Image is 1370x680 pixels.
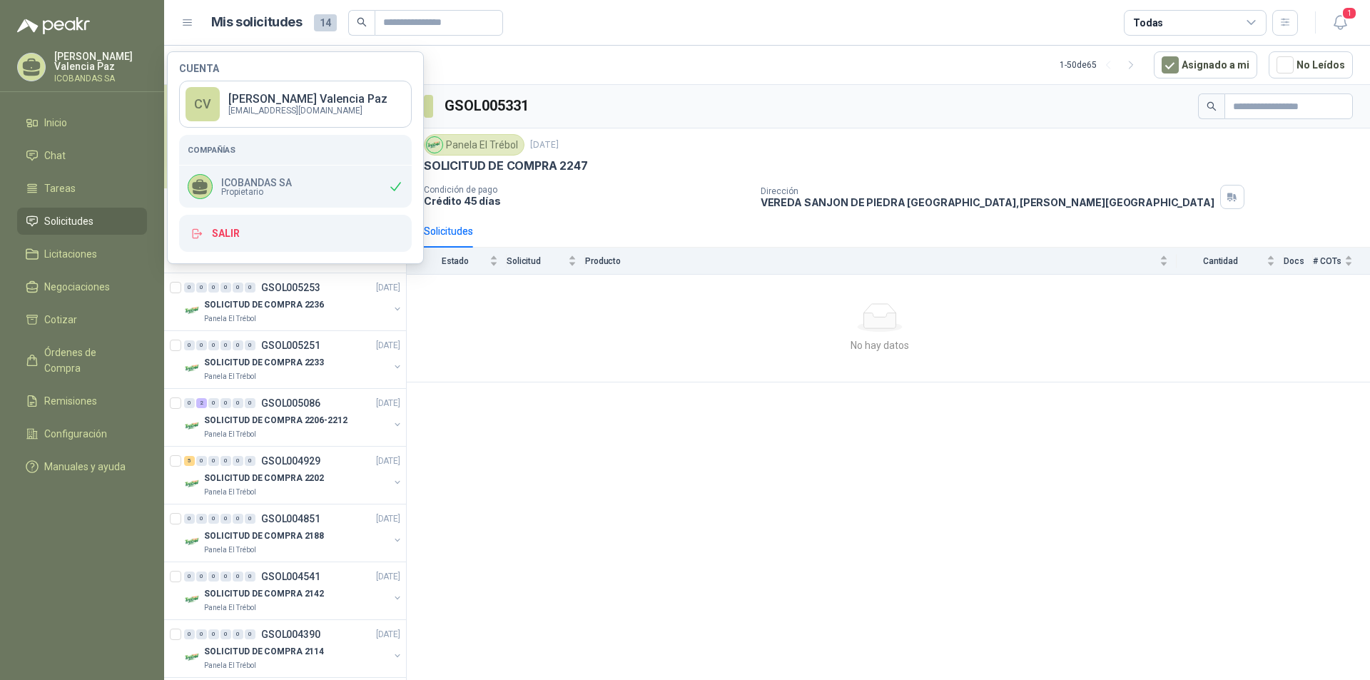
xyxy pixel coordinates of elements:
a: Negociaciones [17,273,147,300]
p: Panela El Trébol [204,429,256,440]
div: 0 [208,398,219,408]
th: Estado [407,248,507,274]
div: 0 [220,514,231,524]
a: Inicio [17,109,147,136]
div: 0 [208,572,219,582]
div: 0 [220,398,231,408]
p: SOLICITUD DE COMPRA 2247 [424,158,588,173]
div: 0 [208,283,219,293]
p: Dirección [761,186,1214,196]
h3: GSOL005331 [445,95,531,117]
div: 5 [184,456,195,466]
div: 0 [233,340,243,350]
p: GSOL004851 [261,514,320,524]
button: No Leídos [1269,51,1353,78]
div: 0 [233,398,243,408]
a: 0 0 0 0 0 0 GSOL004541[DATE] Company LogoSOLICITUD DE COMPRA 2142Panela El Trébol [184,568,403,614]
div: 0 [233,514,243,524]
div: 0 [196,514,207,524]
p: Panela El Trébol [204,313,256,325]
div: 0 [196,283,207,293]
a: 0 0 0 0 0 0 GSOL004851[DATE] Company LogoSOLICITUD DE COMPRA 2188Panela El Trébol [184,510,403,556]
span: Producto [585,256,1157,266]
p: GSOL005086 [261,398,320,408]
img: Company Logo [184,591,201,608]
a: 0 0 0 0 0 0 GSOL004390[DATE] Company LogoSOLICITUD DE COMPRA 2114Panela El Trébol [184,626,403,671]
p: Crédito 45 días [424,195,749,207]
div: 0 [220,629,231,639]
img: Company Logo [184,302,201,319]
div: ICOBANDAS SAPropietario [179,166,412,208]
th: Solicitud [507,248,585,274]
div: 0 [245,340,255,350]
img: Company Logo [184,360,201,377]
p: [DATE] [376,570,400,584]
button: 1 [1327,10,1353,36]
div: 0 [184,572,195,582]
span: Remisiones [44,393,97,409]
img: Company Logo [184,475,201,492]
p: Panela El Trébol [204,544,256,556]
p: [DATE] [530,138,559,152]
p: [PERSON_NAME] Valencia Paz [54,51,147,71]
p: Panela El Trébol [204,660,256,671]
th: Producto [585,248,1177,274]
button: Asignado a mi [1154,51,1257,78]
span: Manuales y ayuda [44,459,126,475]
div: 0 [184,514,195,524]
p: Panela El Trébol [204,371,256,382]
p: GSOL004929 [261,456,320,466]
th: Cantidad [1177,248,1284,274]
p: SOLICITUD DE COMPRA 2142 [204,587,324,601]
span: search [1207,101,1217,111]
span: Solicitud [507,256,565,266]
div: 0 [208,456,219,466]
div: 0 [233,456,243,466]
a: Remisiones [17,387,147,415]
img: Company Logo [184,417,201,435]
span: Inicio [44,115,67,131]
div: 0 [220,456,231,466]
span: search [357,17,367,27]
p: [DATE] [376,281,400,295]
span: 1 [1341,6,1357,20]
p: [PERSON_NAME] Valencia Paz [228,93,387,105]
p: GSOL005253 [261,283,320,293]
div: No hay datos [412,338,1347,353]
span: Configuración [44,426,107,442]
p: ICOBANDAS SA [54,74,147,83]
div: 0 [245,398,255,408]
div: 0 [184,283,195,293]
span: 14 [314,14,337,31]
div: 0 [196,456,207,466]
span: Propietario [221,188,292,196]
p: SOLICITUD DE COMPRA 2236 [204,298,324,312]
div: 0 [184,398,195,408]
p: VEREDA SANJON DE PIEDRA [GEOGRAPHIC_DATA] , [PERSON_NAME][GEOGRAPHIC_DATA] [761,196,1214,208]
div: CV [186,87,220,121]
div: 0 [220,283,231,293]
a: Cotizar [17,306,147,333]
span: Estado [424,256,487,266]
div: 0 [220,572,231,582]
div: 0 [196,629,207,639]
div: 0 [233,283,243,293]
img: Company Logo [184,533,201,550]
a: 0 0 0 0 0 0 GSOL005253[DATE] Company LogoSOLICITUD DE COMPRA 2236Panela El Trébol [184,279,403,325]
h5: Compañías [188,143,403,156]
a: Chat [17,142,147,169]
p: [DATE] [376,397,400,410]
span: Cantidad [1177,256,1264,266]
div: 1 - 50 de 65 [1060,54,1142,76]
a: Tareas [17,175,147,202]
div: 0 [233,572,243,582]
div: 0 [184,629,195,639]
p: ICOBANDAS SA [221,178,292,188]
div: Todas [1133,15,1163,31]
th: Docs [1284,248,1313,274]
p: Panela El Trébol [204,602,256,614]
div: 0 [245,456,255,466]
div: 0 [208,340,219,350]
img: Company Logo [184,649,201,666]
span: Tareas [44,181,76,196]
